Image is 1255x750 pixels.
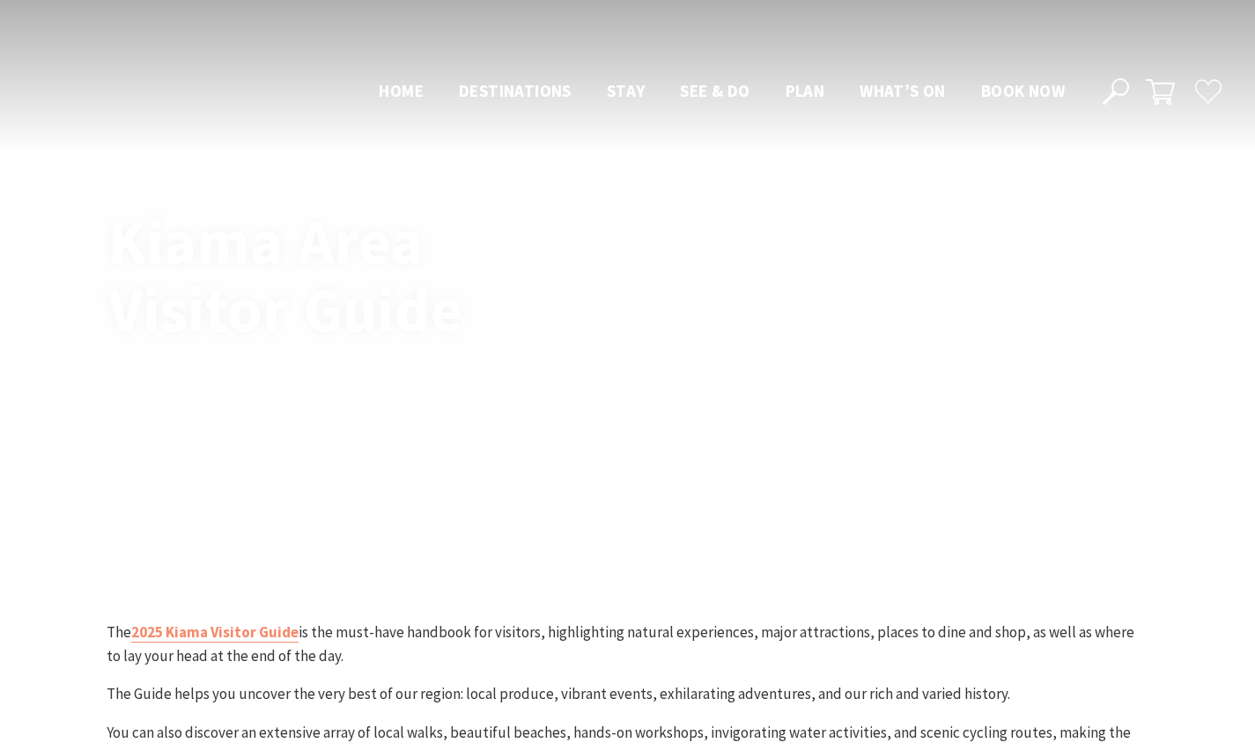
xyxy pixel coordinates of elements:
[107,621,1149,668] p: The is the must-have handbook for visitors, highlighting natural experiences, major attractions, ...
[786,80,825,101] span: Plan
[107,682,1149,706] p: The Guide helps you uncover the very best of our region: local produce, vibrant events, exhilarat...
[108,208,606,343] h1: Kiama Area Visitor Guide
[981,80,1065,101] span: Book now
[379,80,424,101] span: Home
[361,77,1082,107] nav: Main Menu
[607,80,646,101] span: Stay
[680,80,749,101] span: See & Do
[459,80,572,101] span: Destinations
[131,622,299,643] a: 2025 Kiama Visitor Guide
[860,80,946,101] span: What’s On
